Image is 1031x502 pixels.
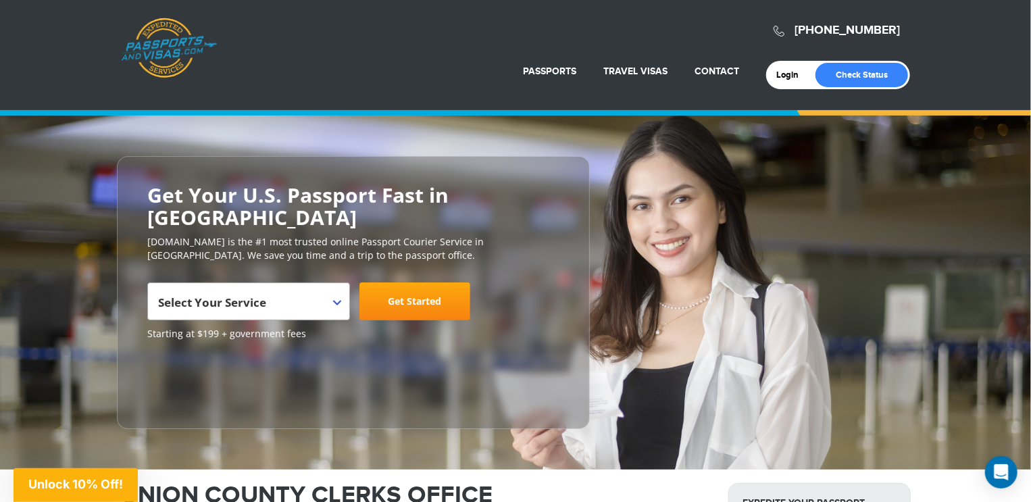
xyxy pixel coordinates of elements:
[523,66,576,77] a: Passports
[147,327,559,341] span: Starting at $199 + government fees
[28,477,123,491] span: Unlock 10% Off!
[147,184,559,228] h2: Get Your U.S. Passport Fast in [GEOGRAPHIC_DATA]
[158,288,336,326] span: Select Your Service
[147,282,350,320] span: Select Your Service
[795,23,900,38] a: [PHONE_NUMBER]
[603,66,668,77] a: Travel Visas
[147,347,249,415] iframe: Customer reviews powered by Trustpilot
[985,456,1017,488] div: Open Intercom Messenger
[121,18,217,78] a: Passports & [DOMAIN_NAME]
[776,70,808,80] a: Login
[158,295,266,310] span: Select Your Service
[14,468,138,502] div: Unlock 10% Off!
[359,282,470,320] a: Get Started
[147,235,559,262] p: [DOMAIN_NAME] is the #1 most trusted online Passport Courier Service in [GEOGRAPHIC_DATA]. We sav...
[695,66,739,77] a: Contact
[815,63,908,87] a: Check Status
